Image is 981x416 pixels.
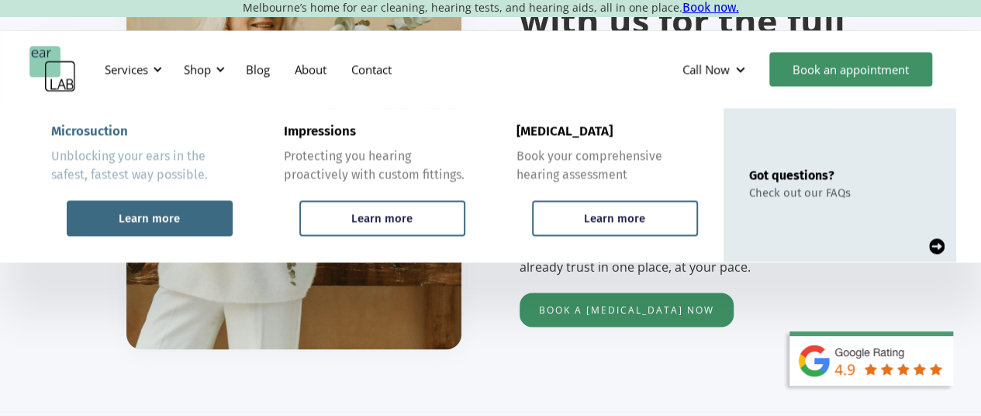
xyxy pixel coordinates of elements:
[749,185,851,199] div: Check out our FAQs
[29,46,76,92] a: home
[682,61,730,77] div: Call Now
[119,211,180,225] div: Learn more
[284,123,356,139] div: Impressions
[670,46,762,92] div: Call Now
[520,80,855,273] p: At earLAB, we’ve spent years helping people take care of their hearing from wax removal to proper...
[520,293,734,327] a: Book a [MEDICAL_DATA] now
[724,108,956,262] a: Got questions?Check out our FAQs
[491,108,724,262] a: [MEDICAL_DATA]Book your comprehensive hearing assessmentLearn more
[95,46,167,92] div: Services
[516,123,613,139] div: [MEDICAL_DATA]
[184,61,211,77] div: Shop
[516,147,698,184] div: Book your comprehensive hearing assessment
[26,108,258,262] a: MicrosuctionUnblocking your ears in the safest, fastest way possible.Learn more
[233,47,282,92] a: Blog
[749,168,851,182] div: Got questions?
[339,47,404,92] a: Contact
[282,47,339,92] a: About
[174,46,230,92] div: Shop
[51,147,233,184] div: Unblocking your ears in the safest, fastest way possible.
[769,52,932,86] a: Book an appointment
[105,61,148,77] div: Services
[258,108,491,262] a: ImpressionsProtecting you hearing proactively with custom fittings.Learn more
[284,147,465,184] div: Protecting you hearing proactively with custom fittings.
[51,123,128,139] div: Microsuction
[351,211,413,225] div: Learn more
[584,211,645,225] div: Learn more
